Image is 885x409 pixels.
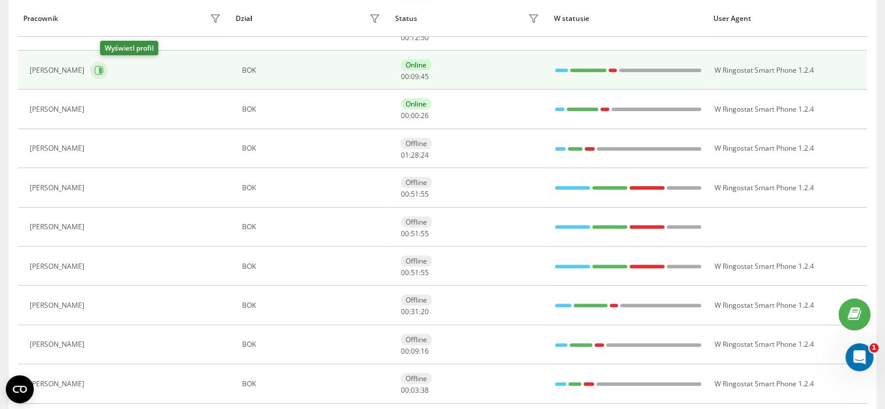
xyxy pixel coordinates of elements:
[242,105,383,113] div: BOK
[401,73,429,81] div: : :
[401,373,432,384] div: Offline
[714,379,813,389] span: W Ringostat Smart Phone 1.2.4
[30,184,87,192] div: [PERSON_NAME]
[401,230,429,238] div: : :
[242,184,383,192] div: BOK
[401,111,409,120] span: 00
[401,269,429,277] div: : :
[30,262,87,271] div: [PERSON_NAME]
[714,65,813,75] span: W Ringostat Smart Phone 1.2.4
[401,229,409,239] span: 00
[30,380,87,388] div: [PERSON_NAME]
[411,189,419,199] span: 51
[401,294,432,305] div: Offline
[401,177,432,188] div: Offline
[421,189,429,199] span: 55
[411,307,419,316] span: 31
[411,385,419,395] span: 03
[421,385,429,395] span: 38
[30,223,87,231] div: [PERSON_NAME]
[401,112,429,120] div: : :
[401,347,429,355] div: : :
[421,346,429,356] span: 16
[714,261,813,271] span: W Ringostat Smart Phone 1.2.4
[23,15,58,23] div: Pracownik
[411,72,419,81] span: 09
[242,262,383,271] div: BOK
[242,144,383,152] div: BOK
[401,33,409,42] span: 00
[242,223,383,231] div: BOK
[411,150,419,160] span: 28
[411,229,419,239] span: 51
[401,334,432,345] div: Offline
[30,105,87,113] div: [PERSON_NAME]
[401,307,409,316] span: 00
[421,111,429,120] span: 26
[242,340,383,348] div: BOK
[6,375,34,403] button: Open CMP widget
[421,307,429,316] span: 20
[714,339,813,349] span: W Ringostat Smart Phone 1.2.4
[401,34,429,42] div: : :
[411,111,419,120] span: 00
[713,15,862,23] div: User Agent
[30,144,87,152] div: [PERSON_NAME]
[242,301,383,310] div: BOK
[401,72,409,81] span: 00
[869,343,879,353] span: 1
[411,33,419,42] span: 12
[401,255,432,266] div: Offline
[421,229,429,239] span: 55
[242,66,383,74] div: BOK
[421,72,429,81] span: 45
[714,143,813,153] span: W Ringostat Smart Phone 1.2.4
[401,59,431,70] div: Online
[30,340,87,348] div: [PERSON_NAME]
[421,268,429,278] span: 55
[714,183,813,193] span: W Ringostat Smart Phone 1.2.4
[401,98,431,109] div: Online
[401,386,429,394] div: : :
[242,380,383,388] div: BOK
[236,15,252,23] div: Dział
[401,138,432,149] div: Offline
[411,346,419,356] span: 09
[421,33,429,42] span: 50
[401,151,429,159] div: : :
[30,66,87,74] div: [PERSON_NAME]
[845,343,873,371] iframe: Intercom live chat
[401,385,409,395] span: 00
[100,41,158,55] div: Wyświetl profil
[421,150,429,160] span: 24
[714,104,813,114] span: W Ringostat Smart Phone 1.2.4
[395,15,417,23] div: Status
[30,301,87,310] div: [PERSON_NAME]
[554,15,702,23] div: W statusie
[411,268,419,278] span: 51
[401,190,429,198] div: : :
[401,308,429,316] div: : :
[401,216,432,227] div: Offline
[401,346,409,356] span: 00
[714,300,813,310] span: W Ringostat Smart Phone 1.2.4
[401,150,409,160] span: 01
[401,268,409,278] span: 00
[401,189,409,199] span: 00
